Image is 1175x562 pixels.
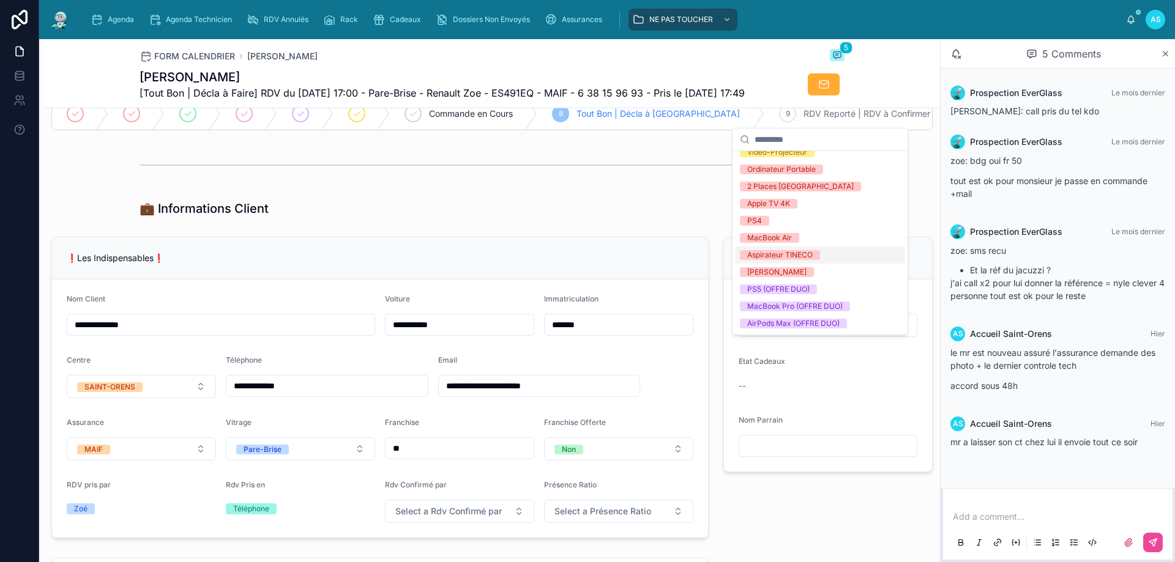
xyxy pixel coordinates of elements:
[747,182,854,191] div: 2 Places [GEOGRAPHIC_DATA]
[950,437,1138,447] span: mr a laisser son ct chez lui il envoie tout ce soir
[747,147,807,157] div: Vidéo-Projecteur
[244,445,282,454] div: Pare-Brise
[970,264,1165,276] li: Et la réf du jacuzzi ?
[226,480,265,489] span: Rdv Pris en
[390,15,421,24] span: Cadeaux
[953,329,963,339] span: AS
[432,9,539,31] a: Dossiers Non Envoyés
[953,419,963,429] span: AS
[429,108,513,120] span: Commande en Cours
[438,355,457,364] span: Email
[67,480,111,489] span: RDV pris par
[385,294,410,303] span: Voiture
[233,503,269,514] div: Téléphone
[1042,46,1101,61] span: 5 Comments
[747,301,843,311] div: MacBook Pro (OFFRE DUO)
[747,284,810,294] div: PS5 (OFFRE DUO)
[67,437,216,460] button: Select Button
[544,500,693,523] button: Select Button
[970,418,1052,430] span: Accueil Saint-Orens
[950,346,1165,372] p: le mr est nouveau assuré l'assurance demande des photo + le dernier controle tech
[140,50,235,62] a: FORM CALENDRIER
[970,328,1052,340] span: Accueil Saint-Orens
[67,253,164,263] span: ❗Les Indispensables❗
[140,86,745,100] span: [Tout Bon | Décla à Faire] RDV du [DATE] 17:00 - Pare-Brise - Renault Zoe - ES491EQ - MAIF - 6 38...
[1111,88,1165,97] span: Le mois dernier
[649,15,713,24] span: NE PAS TOUCHER
[395,505,502,517] span: Select a Rdv Confirmé par
[786,109,790,119] span: 9
[140,68,745,86] h1: [PERSON_NAME]
[385,500,534,523] button: Select Button
[544,437,693,460] button: Select Button
[544,480,597,489] span: Présence Ratio
[340,15,358,24] span: Rack
[950,174,1165,200] p: tout est ok pour monsieur je passe en commande +mail
[1151,419,1165,428] span: Hier
[140,200,269,217] h1: 💼 Informations Client
[226,418,252,427] span: Vitrage
[74,503,88,514] div: Zoé
[226,355,262,364] span: Téléphone
[67,418,104,427] span: Assurance
[739,415,783,424] span: Nom Parrain
[950,154,1165,167] p: zoe: bdg oui fr 50
[243,9,317,31] a: RDV Annulés
[950,244,1165,257] p: zoe: sms recu
[264,15,308,24] span: RDV Annulés
[830,49,845,64] button: 5
[629,9,737,31] a: NE PAS TOUCHER
[1111,137,1165,146] span: Le mois dernier
[559,109,563,119] span: 8
[804,108,930,120] span: RDV Reporté | RDV à Confirmer
[108,15,134,24] span: Agenda
[544,294,599,303] span: Immatriculation
[541,9,611,31] a: Assurances
[576,108,740,120] span: Tout Bon | Décla à [GEOGRAPHIC_DATA]
[319,9,367,31] a: Rack
[84,382,135,392] div: SAINT-ORENS
[67,375,216,398] button: Select Button
[1151,329,1165,338] span: Hier
[166,15,232,24] span: Agenda Technicien
[81,6,1126,33] div: scrollable content
[970,226,1062,238] span: Prospection EverGlass
[49,10,71,29] img: App logo
[1111,227,1165,236] span: Le mois dernier
[145,9,241,31] a: Agenda Technicien
[747,250,813,260] div: Aspirateur TINECO
[970,87,1062,99] span: Prospection EverGlass
[970,136,1062,148] span: Prospection EverGlass
[67,294,105,303] span: Nom Client
[385,480,447,489] span: Rdv Confirmé par
[84,445,103,454] div: MAIF
[747,165,816,174] div: Ordinateur Portable
[562,15,602,24] span: Assurances
[747,233,792,243] div: MacBook Air
[87,9,143,31] a: Agenda
[247,50,318,62] a: [PERSON_NAME]
[226,437,375,460] button: Select Button
[840,42,852,54] span: 5
[950,106,1099,116] span: [PERSON_NAME]: call pris du tel kdo
[1151,15,1161,24] span: AS
[739,357,785,366] span: Etat Cadeaux
[747,216,762,226] div: PS4
[554,505,651,517] span: Select a Présence Ratio
[369,9,430,31] a: Cadeaux
[747,199,790,209] div: Apple TV 4K
[67,355,91,364] span: Centre
[453,15,530,24] span: Dossiers Non Envoyés
[544,418,606,427] span: Franchise Offerte
[733,151,908,335] div: Suggestions
[747,319,840,328] div: AirPods Max (OFFRE DUO)
[562,445,576,454] div: Non
[385,418,419,427] span: Franchise
[739,380,746,392] span: --
[950,276,1165,302] p: j'ai call x2 pour lui donner la référence = nyle clever 4 personne tout est ok pour le reste
[950,379,1165,392] p: accord sous 48h
[154,50,235,62] span: FORM CALENDRIER
[747,267,807,277] div: [PERSON_NAME]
